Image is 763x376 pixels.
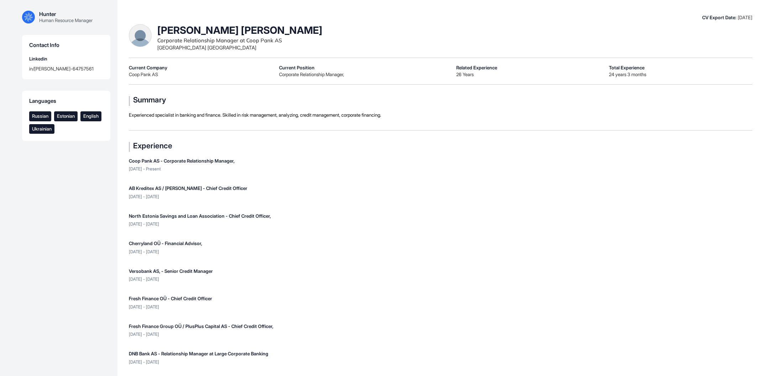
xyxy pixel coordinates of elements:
[29,55,103,63] span: Linkedin
[609,72,752,77] div: 24 years 3 months
[29,98,103,104] h3: Languages
[129,112,752,119] p: Experienced specialist in banking and finance. Skilled in risk management, analyzing, credit mana...
[80,111,101,121] div: English
[29,66,94,72] a: in/[PERSON_NAME]-64757561
[129,65,273,70] div: Current Company
[129,194,752,200] div: [DATE] - [DATE]
[129,276,752,282] div: [DATE] - [DATE]
[129,158,752,165] div: Coop Pank AS - Corporate Relationship Manager,
[29,111,51,121] div: Russian
[129,240,752,247] div: Cherryland OÜ - Financial Advisor,
[129,25,151,47] img: Ligia Tenina
[129,268,752,275] div: Versobank AS, - Senior Credit Manager
[129,304,752,310] div: [DATE] - [DATE]
[702,14,736,21] b: CV Export Date:
[129,249,752,255] div: [DATE] - [DATE]
[129,295,752,302] div: Fresh Finance OÜ - Chief Credit Officer
[129,323,752,330] div: Fresh Finance Group OÜ / PlusPlus Capital AS - Chief Credit Officer,
[157,24,322,36] div: [PERSON_NAME] [PERSON_NAME]
[456,65,603,70] div: Related Experience
[157,45,322,51] div: [GEOGRAPHIC_DATA] [GEOGRAPHIC_DATA]
[129,72,273,77] div: Coop Pank AS
[129,213,752,220] div: North Estonia Savings and Loan Association - Chief Credit Officer,
[133,96,752,106] h3: Summary
[157,38,322,43] div: Corporate Relationship Manager at Coop Pank AS
[456,72,603,77] div: 26 Years
[39,11,56,17] div: Hunter
[39,17,93,23] div: Human Resource Manager
[129,359,752,365] div: [DATE] - [DATE]
[609,65,752,70] div: Total Experience
[29,42,103,48] h3: Contact Info
[129,221,752,227] div: [DATE] - [DATE]
[29,124,54,134] div: Ukrainian
[738,14,752,21] span: [DATE]
[129,166,752,172] div: [DATE] - Present
[54,111,78,121] div: Estonian
[129,350,752,358] div: DNB Bank AS - Relationship Manager at Large Corporate Banking
[279,65,450,70] div: Current Position
[129,331,752,338] div: [DATE] - [DATE]
[279,72,450,77] div: Corporate Relationship Manager,
[133,142,752,152] h3: Experience
[129,185,752,192] div: AB Kreditex AS / [PERSON_NAME] - Chief Credit Officer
